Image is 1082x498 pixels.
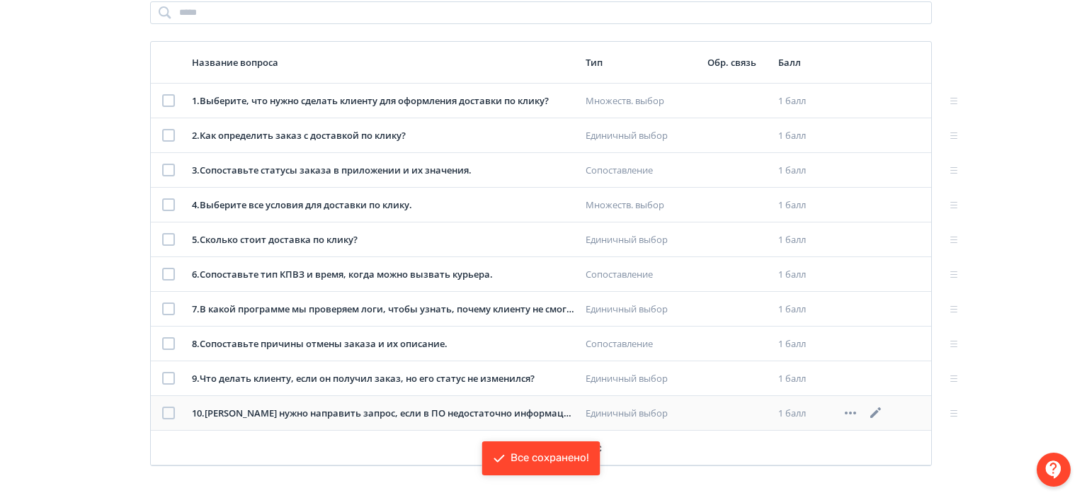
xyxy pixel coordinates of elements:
[778,198,831,213] div: 1 балл
[778,164,831,178] div: 1 балл
[778,407,831,421] div: 1 балл
[778,268,831,282] div: 1 балл
[586,337,696,351] div: Сопоставление
[192,372,574,386] div: 9 . Что делать клиенту, если он получил заказ, но его статус не изменился?
[192,129,574,143] div: 2 . Как определить заказ с доставкой по клику?
[586,94,696,108] div: Множеств. выбор
[192,94,574,108] div: 1 . Выберите, что нужно сделать клиенту для оформления доставки по клику?
[778,372,831,386] div: 1 балл
[778,337,831,351] div: 1 балл
[192,337,574,351] div: 8 . Сопоставьте причины отмены заказа и их описание.
[586,198,696,213] div: Множеств. выбор
[192,233,574,247] div: 5 . Сколько стоит доставка по клику?
[707,56,767,69] div: Обр. связь
[192,164,574,178] div: 3 . Сопоставьте статусы заказа в приложении и их значения.
[162,431,920,465] button: Добавить вопрос
[778,233,831,247] div: 1 балл
[586,407,696,421] div: Единичный выбор
[778,56,831,69] div: Балл
[586,129,696,143] div: Единичный выбор
[778,302,831,317] div: 1 балл
[192,407,574,421] div: 10 . [PERSON_NAME] нужно направить запрос, если в ПО недостаточно информации для консультации по ...
[586,56,696,69] div: Тип
[192,56,574,69] div: Название вопроса
[586,164,696,178] div: Сопоставление
[586,268,696,282] div: Сопоставление
[778,94,831,108] div: 1 балл
[586,233,696,247] div: Единичный выбор
[192,302,574,317] div: 7 . В какой программе мы проверяем логи, чтобы узнать, почему клиенту не смогли доставить заказ?
[192,198,574,213] div: 4 . Выберите все условия для доставки по клику.
[778,129,831,143] div: 1 балл
[586,302,696,317] div: Единичный выбор
[192,268,574,282] div: 6 . Сопоставьте тип КПВЗ и время, когда можно вызвать курьера.
[586,372,696,386] div: Единичный выбор
[511,451,589,465] div: Все сохранено!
